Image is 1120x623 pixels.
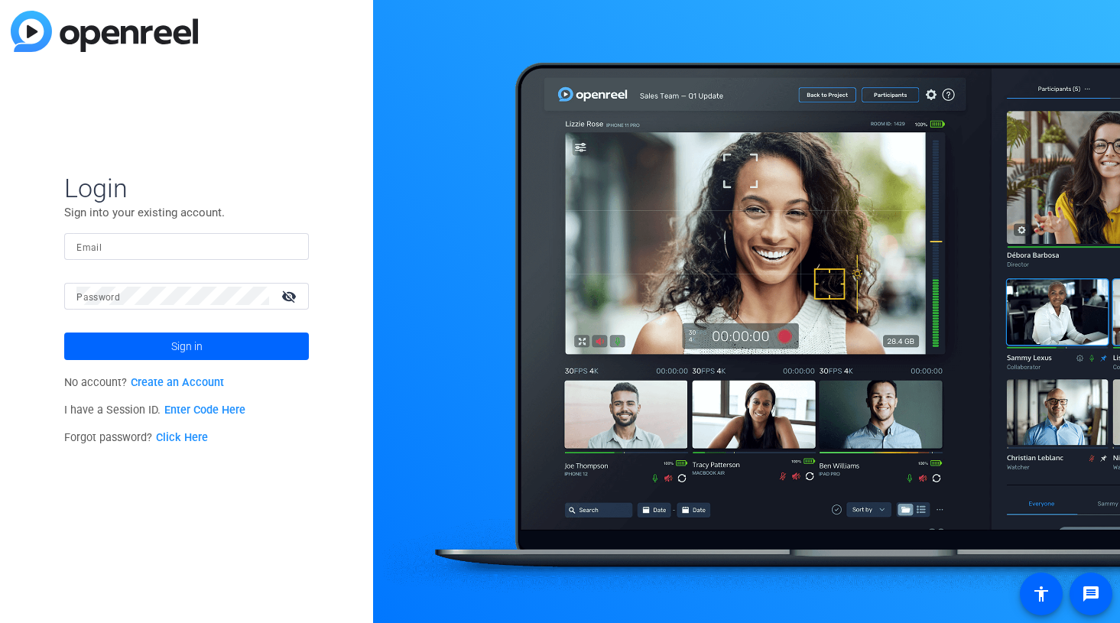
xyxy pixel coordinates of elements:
span: No account? [64,376,224,389]
span: Login [64,172,309,204]
span: Forgot password? [64,431,208,444]
span: Sign in [171,327,203,365]
mat-icon: visibility_off [272,285,309,307]
p: Sign into your existing account. [64,204,309,221]
input: Enter Email Address [76,237,297,255]
a: Click Here [156,431,208,444]
a: Create an Account [131,376,224,389]
mat-label: Password [76,292,120,303]
a: Enter Code Here [164,404,245,417]
mat-icon: message [1082,585,1100,603]
mat-label: Email [76,242,102,253]
button: Sign in [64,333,309,360]
span: I have a Session ID. [64,404,245,417]
mat-icon: accessibility [1032,585,1050,603]
img: blue-gradient.svg [11,11,198,52]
